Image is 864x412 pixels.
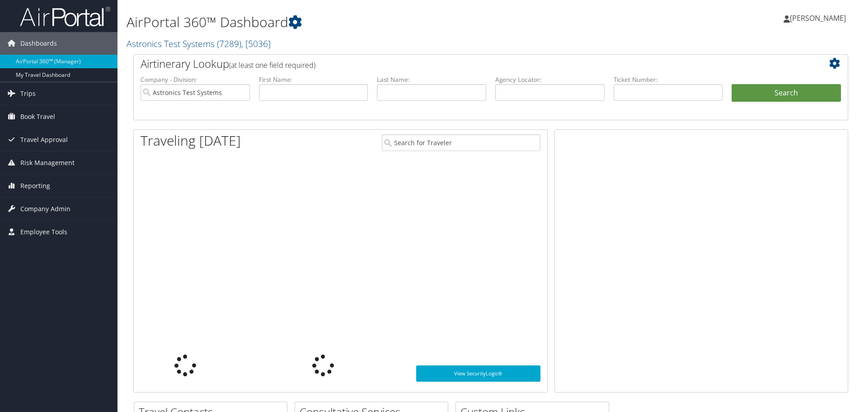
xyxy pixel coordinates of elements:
h2: Airtinerary Lookup [141,56,781,71]
label: Last Name: [377,75,486,84]
h1: AirPortal 360™ Dashboard [127,13,612,32]
span: , [ 5036 ] [241,38,271,50]
span: Travel Approval [20,128,68,151]
a: View SecurityLogic® [416,365,540,382]
span: Company Admin [20,198,70,220]
a: [PERSON_NAME] [784,5,855,32]
span: [PERSON_NAME] [790,13,846,23]
label: First Name: [259,75,368,84]
span: Employee Tools [20,221,67,243]
label: Company - Division: [141,75,250,84]
a: Astronics Test Systems [127,38,271,50]
label: Agency Locator: [495,75,605,84]
h1: Traveling [DATE] [141,131,241,150]
label: Ticket Number: [614,75,723,84]
span: ( 7289 ) [217,38,241,50]
button: Search [732,84,841,102]
img: airportal-logo.png [20,6,110,27]
span: Risk Management [20,152,75,174]
span: Reporting [20,175,50,197]
span: Trips [20,82,36,105]
span: (at least one field required) [229,60,315,70]
input: Search for Traveler [382,134,540,151]
span: Dashboards [20,32,57,55]
span: Book Travel [20,105,55,128]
